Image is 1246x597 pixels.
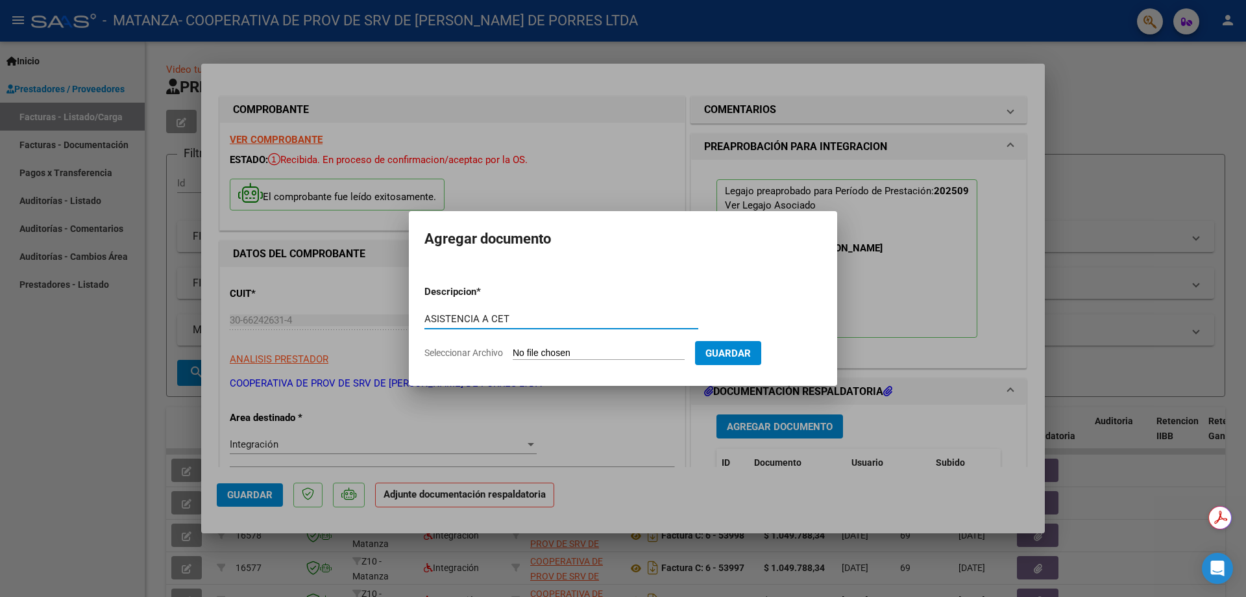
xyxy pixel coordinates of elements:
[424,285,544,299] p: Descripcion
[424,227,822,251] h2: Agregar documento
[424,348,503,358] span: Seleccionar Archivo
[705,348,751,359] span: Guardar
[1202,553,1233,584] div: Open Intercom Messenger
[695,341,761,365] button: Guardar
